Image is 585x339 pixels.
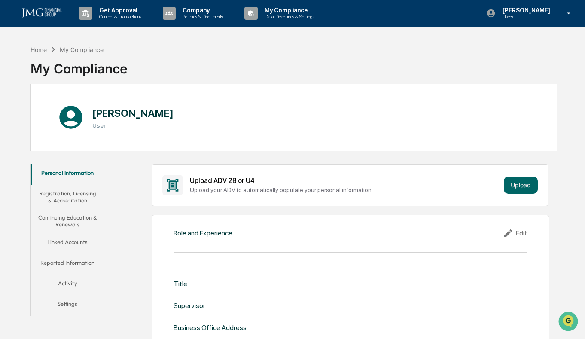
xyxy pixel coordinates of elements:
[31,295,104,316] button: Settings
[9,109,15,116] div: 🖐️
[29,74,109,81] div: We're available if you need us!
[31,185,104,209] button: Registration, Licensing & Accreditation
[61,145,104,152] a: Powered byPylon
[9,66,24,81] img: 1746055101610-c473b297-6a78-478c-a979-82029cc54cd1
[176,14,227,20] p: Policies & Documents
[190,177,500,185] div: Upload ADV 2B or U4
[29,66,141,74] div: Start new chat
[92,7,146,14] p: Get Approval
[9,125,15,132] div: 🔎
[92,14,146,20] p: Content & Transactions
[190,186,500,193] div: Upload your ADV to automatically populate your personal information.
[9,18,156,32] p: How can we help?
[22,39,142,48] input: Clear
[31,164,104,316] div: secondary tabs example
[558,311,581,334] iframe: Open customer support
[258,7,319,14] p: My Compliance
[176,7,227,14] p: Company
[503,228,527,238] div: Edit
[496,7,555,14] p: [PERSON_NAME]
[21,8,62,18] img: logo
[146,68,156,79] button: Start new chat
[31,164,104,185] button: Personal Information
[60,46,104,53] div: My Compliance
[31,209,104,233] button: Continuing Education & Renewals
[59,105,110,120] a: 🗄️Attestations
[17,108,55,117] span: Preclearance
[5,121,58,137] a: 🔎Data Lookup
[17,125,54,133] span: Data Lookup
[258,14,319,20] p: Data, Deadlines & Settings
[174,302,205,310] div: Supervisor
[71,108,107,117] span: Attestations
[174,324,247,332] div: Business Office Address
[31,275,104,295] button: Activity
[85,146,104,152] span: Pylon
[30,46,47,53] div: Home
[174,280,187,288] div: Title
[504,177,538,194] button: Upload
[30,54,128,76] div: My Compliance
[31,233,104,254] button: Linked Accounts
[174,229,232,237] div: Role and Experience
[92,122,174,129] h3: User
[5,105,59,120] a: 🖐️Preclearance
[31,254,104,275] button: Reported Information
[62,109,69,116] div: 🗄️
[496,14,555,20] p: Users
[92,107,174,119] h1: [PERSON_NAME]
